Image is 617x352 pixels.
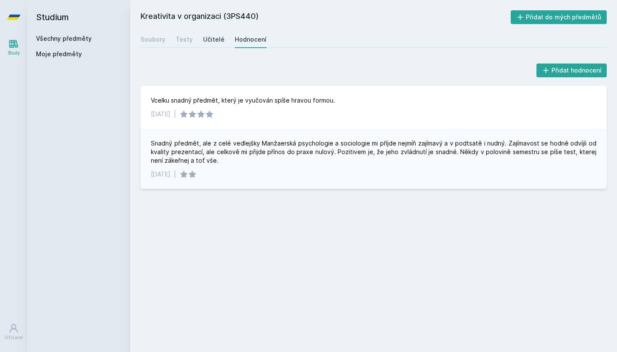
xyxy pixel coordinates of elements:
[235,31,267,48] a: Hodnocení
[151,170,171,179] div: [DATE]
[2,34,26,61] a: Study
[174,170,176,179] div: |
[141,10,511,24] h2: Kreativita v organizaci (3PS440)
[141,35,165,44] div: Soubory
[141,31,165,48] a: Soubory
[203,35,225,44] div: Učitelé
[8,50,20,56] div: Study
[5,334,23,341] div: Uživatel
[151,139,596,165] div: Snadný předmět, ale z celé vedlejšky Manžaerská psychologie a sociologie mi příjde nejmíň zajímav...
[36,50,82,58] span: Moje předměty
[174,110,176,118] div: |
[536,64,607,77] button: Přidat hodnocení
[203,31,225,48] a: Učitelé
[2,319,26,345] a: Uživatel
[151,96,335,105] div: Vcelku snadný předmět, který je vyučován spíše hravou formou.
[176,31,193,48] a: Testy
[176,35,193,44] div: Testy
[511,10,607,24] button: Přidat do mých předmětů
[235,35,267,44] div: Hodnocení
[36,35,92,42] a: Všechny předměty
[151,110,171,118] div: [DATE]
